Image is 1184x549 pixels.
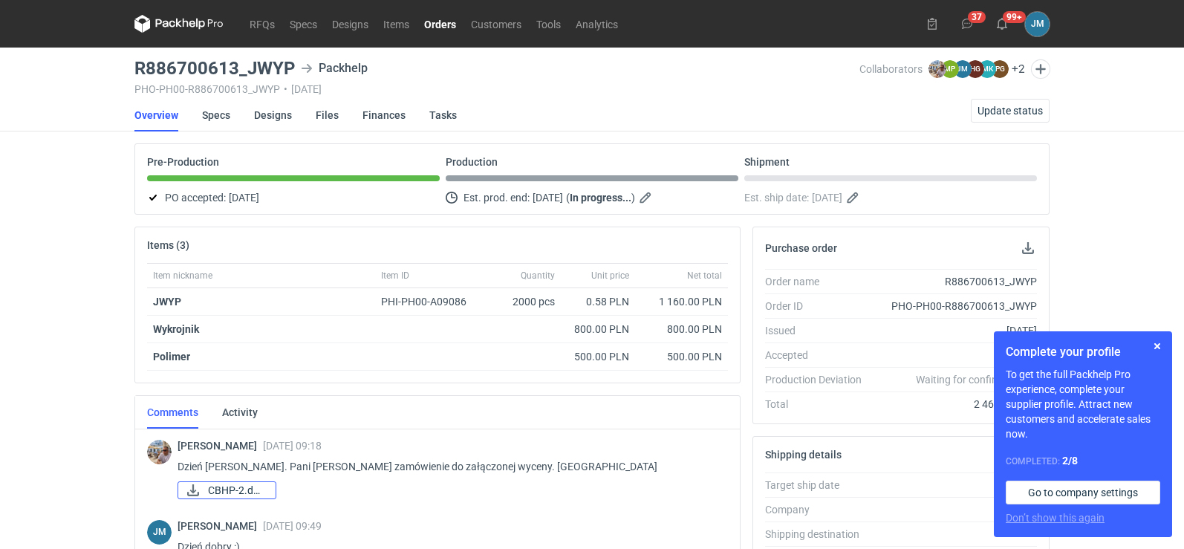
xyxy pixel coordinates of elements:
[874,274,1037,289] div: R886700613_JWYP
[147,156,219,168] p: Pre-Production
[446,156,498,168] p: Production
[567,294,629,309] div: 0.58 PLN
[812,189,842,207] span: [DATE]
[153,323,199,335] strong: Wykrojnik
[147,189,440,207] div: PO accepted:
[570,192,631,204] strong: In progress...
[744,156,790,168] p: Shipment
[1148,337,1166,355] button: Skip for now
[1006,343,1160,361] h1: Complete your profile
[978,60,996,78] figcaption: MK
[1006,481,1160,504] a: Go to company settings
[284,83,287,95] span: •
[153,351,190,363] strong: Polimer
[765,274,874,289] div: Order name
[178,481,276,499] a: CBHP-2.docx
[178,520,263,532] span: [PERSON_NAME]
[954,60,972,78] figcaption: JM
[529,15,568,33] a: Tools
[568,15,625,33] a: Analytics
[487,288,561,316] div: 2000 pcs
[990,12,1014,36] button: 99+
[765,242,837,254] h2: Purchase order
[641,349,722,364] div: 500.00 PLN
[242,15,282,33] a: RFQs
[687,270,722,282] span: Net total
[134,99,178,131] a: Overview
[362,99,406,131] a: Finances
[1006,453,1160,469] div: Completed:
[641,294,722,309] div: 1 160.00 PLN
[178,458,716,475] p: Dzień [PERSON_NAME]. Pani [PERSON_NAME] zamówienie do załączonej wyceny. [GEOGRAPHIC_DATA]
[134,59,295,77] h3: R886700613_JWYP
[874,348,1037,363] div: [DATE]
[134,83,859,95] div: PHO-PH00-R886700613_JWYP [DATE]
[521,270,555,282] span: Quantity
[765,502,874,517] div: Company
[1025,12,1050,36] button: JM
[874,323,1037,338] div: [DATE]
[874,502,1037,517] div: Packhelp
[1062,455,1078,467] strong: 2 / 8
[376,15,417,33] a: Items
[991,60,1009,78] figcaption: PG
[208,482,264,498] span: CBHP-2.docx
[765,348,874,363] div: Accepted
[744,189,1037,207] div: Est. ship date:
[1031,59,1050,79] button: Edit collaborators
[765,397,874,412] div: Total
[254,99,292,131] a: Designs
[325,15,376,33] a: Designs
[641,322,722,337] div: 800.00 PLN
[845,189,863,207] button: Edit estimated shipping date
[282,15,325,33] a: Specs
[429,99,457,131] a: Tasks
[147,239,189,251] h2: Items (3)
[765,372,874,387] div: Production Deviation
[978,105,1043,116] span: Update status
[381,270,409,282] span: Item ID
[567,322,629,337] div: 800.00 PLN
[765,478,874,493] div: Target ship date
[147,440,172,464] img: Michał Palasek
[134,15,224,33] svg: Packhelp Pro
[178,440,263,452] span: [PERSON_NAME]
[533,189,563,207] span: [DATE]
[147,396,198,429] a: Comments
[941,60,959,78] figcaption: MP
[153,296,181,308] a: JWYP
[1006,367,1160,441] p: To get the full Packhelp Pro experience, complete your supplier profile. Attract new customers an...
[1006,510,1105,525] button: Don’t show this again
[446,189,738,207] div: Est. prod. end:
[263,520,322,532] span: [DATE] 09:49
[765,299,874,314] div: Order ID
[417,15,463,33] a: Orders
[381,294,481,309] div: PHI-PH00-A09086
[147,520,172,545] div: Joanna Myślak
[955,12,979,36] button: 37
[463,15,529,33] a: Customers
[229,189,259,207] span: [DATE]
[765,323,874,338] div: Issued
[1012,62,1025,76] button: +2
[765,527,874,542] div: Shipping destination
[1019,239,1037,257] button: Download PO
[591,270,629,282] span: Unit price
[567,349,629,364] div: 500.00 PLN
[263,440,322,452] span: [DATE] 09:18
[153,270,212,282] span: Item nickname
[971,99,1050,123] button: Update status
[874,299,1037,314] div: PHO-PH00-R886700613_JWYP
[859,63,923,75] span: Collaborators
[566,192,570,204] em: (
[928,60,946,78] img: Michał Palasek
[222,396,258,429] a: Activity
[301,59,368,77] div: Packhelp
[966,60,984,78] figcaption: HG
[631,192,635,204] em: )
[874,397,1037,412] div: 2 460.00 PLN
